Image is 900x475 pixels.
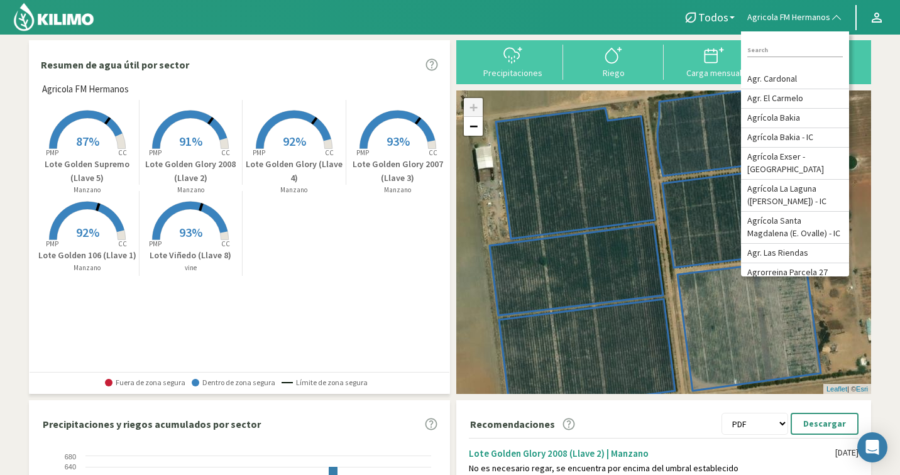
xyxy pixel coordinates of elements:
[741,128,849,148] li: Agrícola Bakia - IC
[741,89,849,109] li: Agr. El Carmelo
[325,148,334,157] tspan: CC
[149,239,162,248] tspan: PMP
[429,148,437,157] tspan: CC
[43,417,261,432] p: Precipitaciones y riegos acumulados por sector
[222,239,231,248] tspan: CC
[283,133,306,149] span: 92%
[741,4,849,31] button: Agricola FM Hermanos
[463,45,563,78] button: Precipitaciones
[387,133,410,149] span: 93%
[741,70,849,89] li: Agr. Cardonal
[46,239,58,248] tspan: PMP
[140,263,243,273] p: vine
[464,117,483,136] a: Zoom out
[469,463,835,474] div: No es necesario regar, se encuentra por encima del umbral establecido
[346,158,450,185] p: Lote Golden Glory 2007 (Llave 3)
[36,158,139,185] p: Lote Golden Supremo (Llave 5)
[243,158,346,185] p: Lote Golden Glory (Llave 4)
[698,11,728,24] span: Todos
[803,417,846,431] p: Descargar
[65,463,76,471] text: 640
[667,68,760,77] div: Carga mensual
[835,447,859,458] div: [DATE]
[282,378,368,387] span: Límite de zona segura
[46,148,58,157] tspan: PMP
[140,185,243,195] p: Manzano
[179,224,202,240] span: 93%
[105,378,185,387] span: Fuera de zona segura
[65,453,76,461] text: 680
[741,263,849,283] li: Agrorreina Parcela 27
[466,68,559,77] div: Precipitaciones
[149,148,162,157] tspan: PMP
[118,148,127,157] tspan: CC
[741,212,849,244] li: Agrícola Santa Magdalena (E. Ovalle) - IC
[118,239,127,248] tspan: CC
[243,185,346,195] p: Manzano
[41,57,189,72] p: Resumen de agua útil por sector
[741,148,849,180] li: Agrícola Exser - [GEOGRAPHIC_DATA]
[140,158,243,185] p: Lote Golden Glory 2008 (Llave 2)
[741,244,849,263] li: Agr. Las Riendas
[76,224,99,240] span: 92%
[222,148,231,157] tspan: CC
[346,185,450,195] p: Manzano
[140,249,243,262] p: Lote Viñedo (Llave 8)
[36,185,139,195] p: Manzano
[76,133,99,149] span: 87%
[470,417,555,432] p: Recomendaciones
[856,385,868,393] a: Esri
[253,148,265,157] tspan: PMP
[826,385,847,393] a: Leaflet
[741,180,849,212] li: Agrícola La Laguna ([PERSON_NAME]) - IC
[13,2,95,32] img: Kilimo
[179,133,202,149] span: 91%
[36,249,139,262] p: Lote Golden 106 (Llave 1)
[741,109,849,128] li: Agrícola Bakia
[36,263,139,273] p: Manzano
[563,45,664,78] button: Riego
[464,98,483,117] a: Zoom in
[823,384,871,395] div: | ©
[791,413,859,435] button: Descargar
[567,68,660,77] div: Riego
[664,45,764,78] button: Carga mensual
[857,432,887,462] div: Open Intercom Messenger
[469,447,835,459] div: Lote Golden Glory 2008 (Llave 2) | Manzano
[42,82,129,97] span: Agricola FM Hermanos
[192,378,275,387] span: Dentro de zona segura
[356,148,369,157] tspan: PMP
[747,11,830,24] span: Agricola FM Hermanos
